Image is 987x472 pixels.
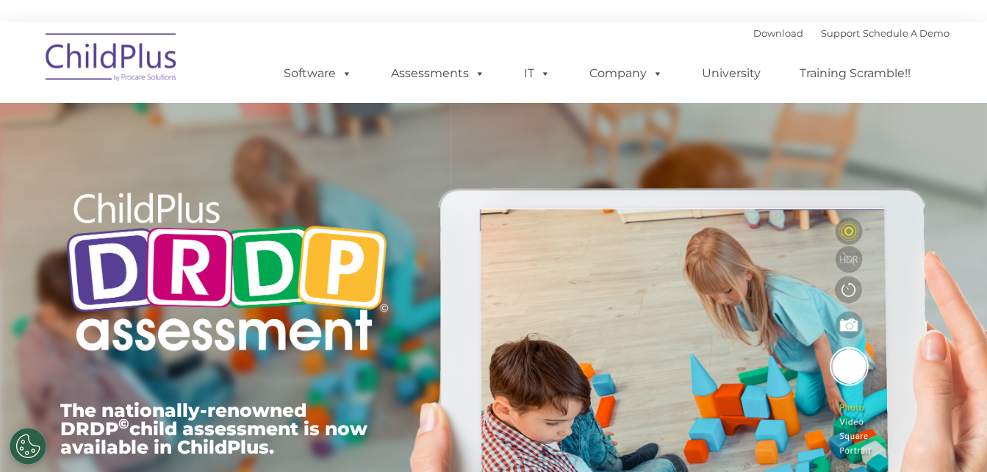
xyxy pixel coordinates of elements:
a: Software [269,59,367,88]
a: University [687,59,775,88]
a: Assessments [376,59,500,88]
a: Training Scramble!! [785,59,925,88]
span: The nationally-renowned DRDP child assessment is now available in ChildPlus. [60,399,367,458]
button: Cookies Settings [10,428,46,465]
a: IT [509,59,565,88]
img: Copyright - DRDP Logo Light [60,173,394,376]
a: Download [753,27,803,39]
a: Company [575,59,678,88]
a: Schedule A Demo [863,27,950,39]
font: | [753,27,950,39]
sup: © [118,415,129,432]
a: Support [821,27,860,39]
img: ChildPlus by Procare Solutions [38,23,185,96]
